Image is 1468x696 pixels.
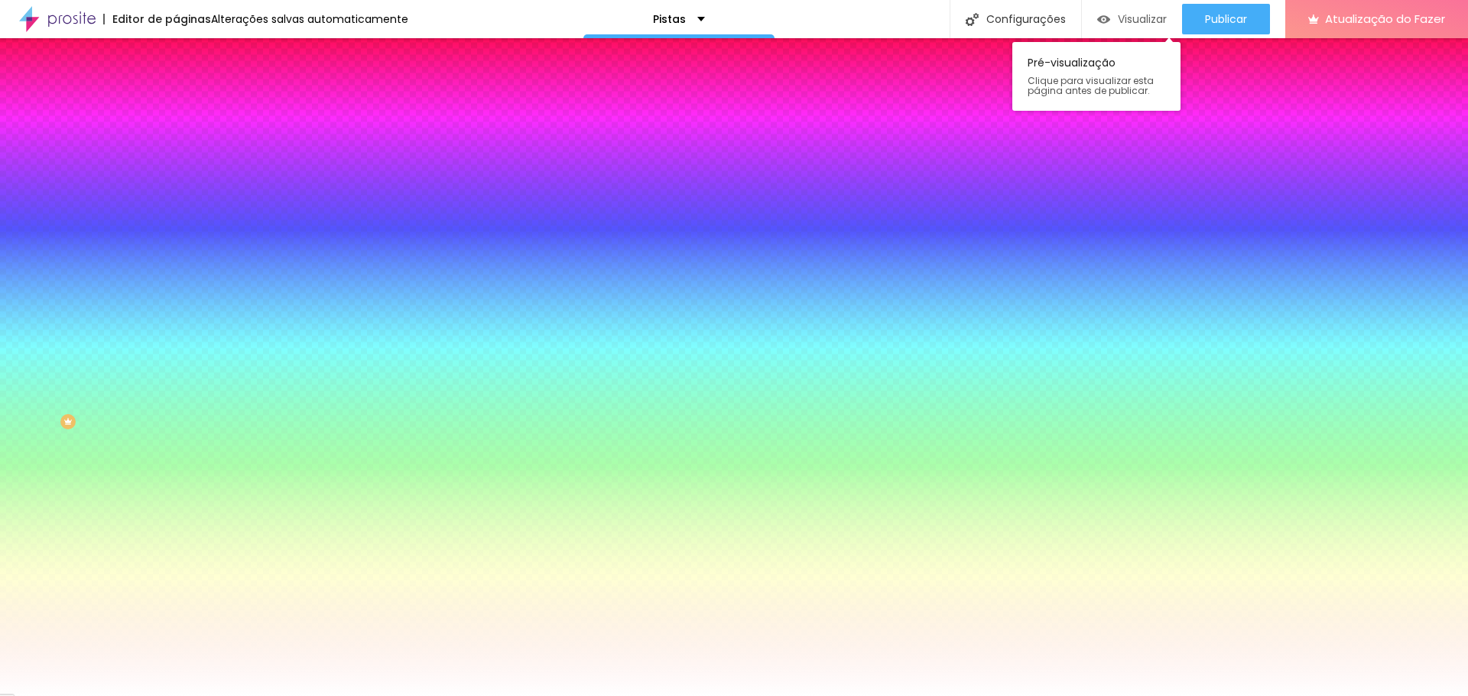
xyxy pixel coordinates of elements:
img: view-1.svg [1097,13,1110,26]
font: Alterações salvas automaticamente [211,11,408,27]
font: Pistas [653,11,686,27]
font: Configurações [986,11,1066,27]
font: Visualizar [1118,11,1167,27]
font: Publicar [1205,11,1247,27]
button: Visualizar [1082,4,1182,34]
font: Clique para visualizar esta página antes de publicar. [1028,74,1154,97]
font: Editor de páginas [112,11,211,27]
font: Pré-visualização [1028,55,1116,70]
img: Ícone [966,13,979,26]
font: Atualização do Fazer [1325,11,1445,27]
button: Publicar [1182,4,1270,34]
